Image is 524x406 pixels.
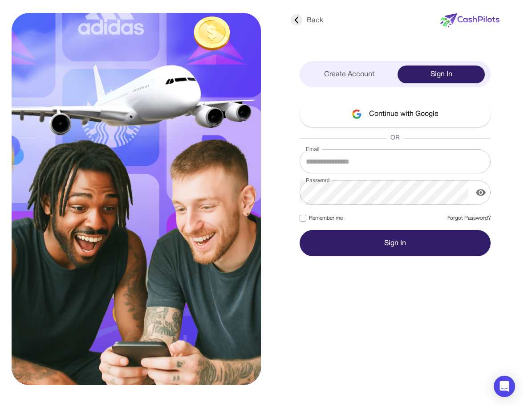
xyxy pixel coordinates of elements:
button: Sign In [300,230,491,256]
div: Sign In [398,66,485,83]
div: Create Account [305,66,393,83]
label: Remember me [300,214,343,222]
div: Back [291,15,323,26]
label: Email [306,145,320,153]
button: Continue with Google [300,101,491,127]
div: Open Intercom Messenger [494,376,515,397]
img: sing-in.svg [12,13,261,385]
img: new-logo.svg [440,13,500,28]
label: Password [306,176,330,184]
button: display the password [472,184,490,201]
img: google-logo.svg [352,109,362,119]
a: Forgot Password? [447,214,491,222]
input: Remember me [300,215,306,221]
span: OR [387,134,403,143]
